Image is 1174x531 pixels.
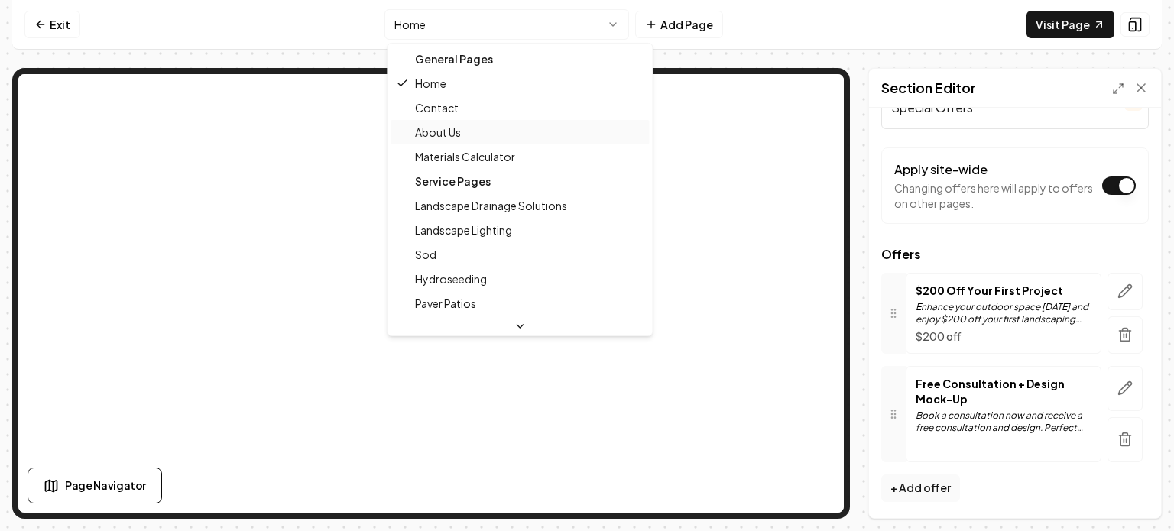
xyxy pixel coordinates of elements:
span: Landscape Lighting [415,222,512,238]
span: Contact [415,100,459,115]
span: Hydroseeding [415,271,487,287]
span: Sod [415,247,436,262]
div: General Pages [391,47,649,71]
div: Service Pages [391,169,649,193]
span: Materials Calculator [415,149,515,164]
span: Home [415,76,446,91]
span: Paver Patios [415,296,476,311]
span: Landscape Drainage Solutions [415,198,567,213]
span: About Us [415,125,461,140]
